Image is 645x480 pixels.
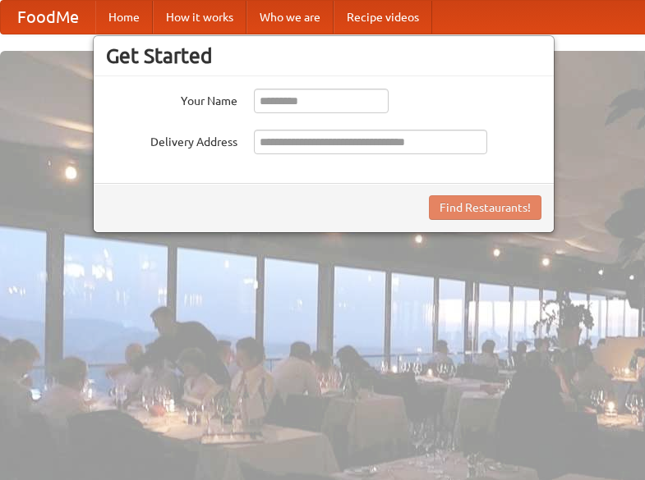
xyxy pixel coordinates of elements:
[429,195,541,220] button: Find Restaurants!
[334,1,432,34] a: Recipe videos
[106,89,237,109] label: Your Name
[153,1,246,34] a: How it works
[1,1,95,34] a: FoodMe
[246,1,334,34] a: Who we are
[106,43,541,68] h3: Get Started
[95,1,153,34] a: Home
[106,130,237,150] label: Delivery Address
